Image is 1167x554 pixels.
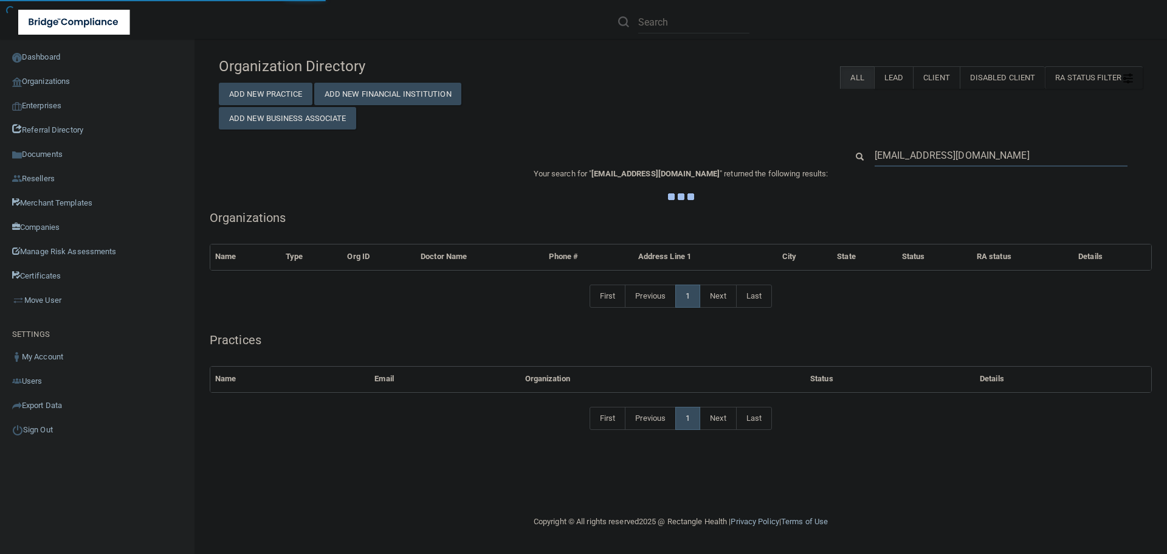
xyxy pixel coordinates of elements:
[633,244,777,269] th: Address Line 1
[913,66,960,89] label: Client
[736,285,772,308] a: Last
[12,102,22,111] img: enterprise.0d942306.png
[638,11,749,33] input: Search
[219,107,356,130] button: Add New Business Associate
[219,83,312,105] button: Add New Practice
[840,66,873,89] label: All
[975,367,1151,392] th: Details
[874,66,913,89] label: Lead
[972,244,1073,269] th: RA status
[591,169,720,178] span: [EMAIL_ADDRESS][DOMAIN_NAME]
[625,285,676,308] a: Previous
[12,352,22,362] img: ic_user_dark.df1a06c3.png
[12,150,22,160] img: icon-documents.8dae5593.png
[210,167,1152,181] p: Your search for " " returned the following results:
[210,244,281,269] th: Name
[700,285,736,308] a: Next
[832,244,897,269] th: State
[544,244,633,269] th: Phone #
[675,407,700,430] a: 1
[736,407,772,430] a: Last
[18,10,130,35] img: bridge_compliance_login_screen.278c3ca4.svg
[805,367,975,392] th: Status
[625,407,676,430] a: Previous
[12,327,50,342] label: SETTINGS
[777,244,832,269] th: City
[12,174,22,184] img: ic_reseller.de258add.png
[1123,74,1133,83] img: icon-filter@2x.21656d0b.png
[781,517,828,526] a: Terms of Use
[12,294,24,306] img: briefcase.64adab9b.png
[618,16,629,27] img: ic-search.3b580494.png
[1055,73,1133,82] span: RA Status Filter
[700,407,736,430] a: Next
[416,244,544,269] th: Doctor Name
[520,367,805,392] th: Organization
[210,211,1152,224] h5: Organizations
[12,53,22,63] img: ic_dashboard_dark.d01f4a41.png
[875,144,1127,167] input: Search
[12,424,23,435] img: ic_power_dark.7ecde6b1.png
[897,244,972,269] th: Status
[12,77,22,87] img: organization-icon.f8decf85.png
[731,517,779,526] a: Privacy Policy
[1073,244,1151,269] th: Details
[12,376,22,386] img: icon-users.e205127d.png
[960,66,1045,89] label: Disabled Client
[210,367,370,392] th: Name
[219,58,515,74] h4: Organization Directory
[590,285,626,308] a: First
[675,285,700,308] a: 1
[314,83,461,105] button: Add New Financial Institution
[668,193,694,200] img: ajax-loader.4d491dd7.gif
[342,244,416,269] th: Org ID
[459,502,903,541] div: Copyright © All rights reserved 2025 @ Rectangle Health | |
[12,401,22,410] img: icon-export.b9366987.png
[210,333,1152,347] h5: Practices
[370,367,520,392] th: Email
[590,407,626,430] a: First
[281,244,343,269] th: Type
